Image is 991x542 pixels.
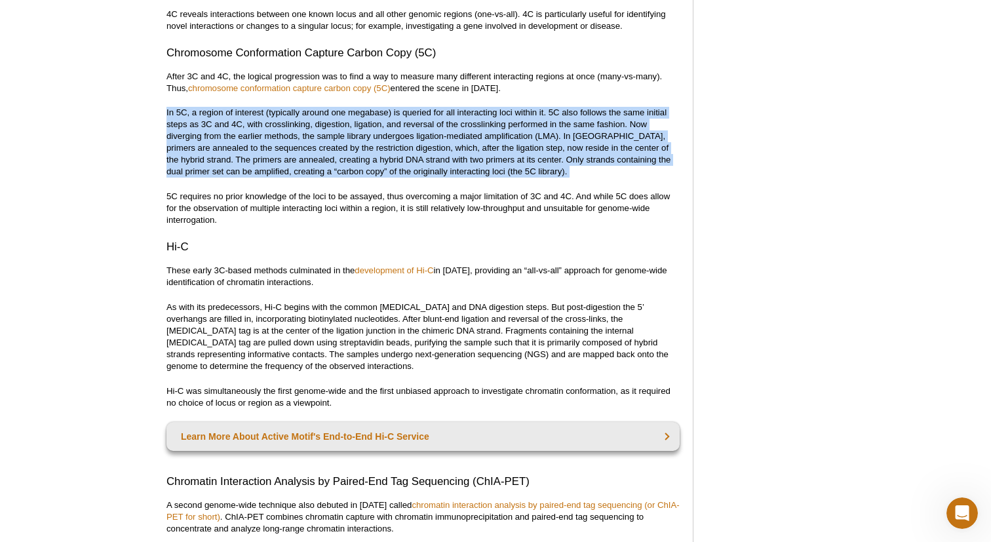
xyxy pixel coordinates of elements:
p: As with its predecessors, Hi-C begins with the common [MEDICAL_DATA] and DNA digestion steps. But... [166,301,680,372]
a: chromosome conformation capture carbon copy (5C) [188,83,391,93]
iframe: Intercom live chat [946,497,978,529]
a: chromatin interaction analysis by paired-end tag sequencing (or ChIA-PET for short) [166,500,680,522]
p: Hi-C was simultaneously the first genome-wide and the first unbiased approach to investigate chro... [166,385,680,409]
p: A second genome-wide technique also debuted in [DATE] called . ChIA-PET combines chromatin captur... [166,499,680,535]
p: 4C reveals interactions between one known locus and all other genomic regions (one-vs-all). 4C is... [166,9,680,32]
h3: Hi-C [166,239,680,255]
h3: Chromosome Conformation Capture Carbon Copy (5C) [166,45,680,61]
p: 5C requires no prior knowledge of the loci to be assayed, thus overcoming a major limitation of 3... [166,191,680,226]
p: These early 3C-based methods culminated in the in [DATE], providing an “all-vs-all” approach for ... [166,265,680,288]
h3: Chromatin Interaction Analysis by Paired-End Tag Sequencing (ChIA-PET) [166,474,680,490]
p: In 5C, a region of interest (typically around one megabase) is queried for all interacting loci w... [166,107,680,178]
a: development of Hi-C [355,265,433,275]
p: After 3C and 4C, the logical progression was to find a way to measure many different interacting ... [166,71,680,94]
a: Learn More About Active Motif's End-to-End Hi-C Service [166,422,680,451]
